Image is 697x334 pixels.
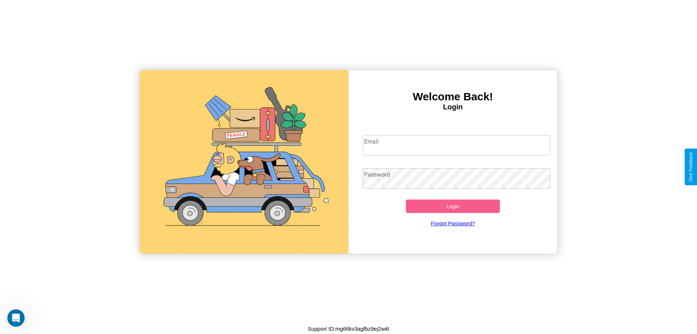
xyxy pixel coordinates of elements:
a: Forgot Password? [359,213,547,234]
h3: Welcome Back! [348,90,557,103]
div: Give Feedback [688,152,693,182]
iframe: Intercom live chat [7,309,25,327]
button: Login [406,200,500,213]
p: Support ID: mg66kv3agfbz9ej2wi6 [308,324,389,334]
img: gif [140,70,348,254]
h4: Login [348,103,557,111]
